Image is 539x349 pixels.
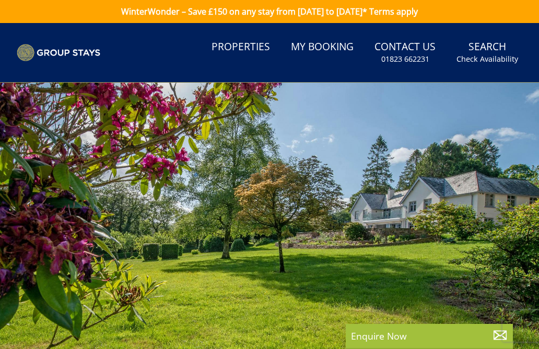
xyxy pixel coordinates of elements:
[287,36,358,59] a: My Booking
[381,54,429,64] small: 01823 662231
[370,36,440,70] a: Contact Us01823 662231
[207,36,274,59] a: Properties
[351,329,508,343] p: Enquire Now
[456,54,518,64] small: Check Availability
[17,44,100,62] img: Group Stays
[452,36,522,70] a: SearchCheck Availability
